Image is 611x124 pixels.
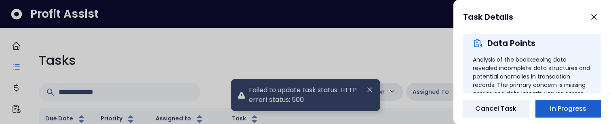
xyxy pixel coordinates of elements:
button: In Progress [535,100,601,118]
div: Analysis of the bookkeeping data revealed incomplete data structures and potential anomalies in t... [473,56,592,106]
button: Cancel Task [463,100,529,118]
span: In Progress [550,104,586,114]
div: Task Details [463,11,580,23]
div: Data Points [487,37,535,49]
span: Cancel Task [475,104,516,114]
